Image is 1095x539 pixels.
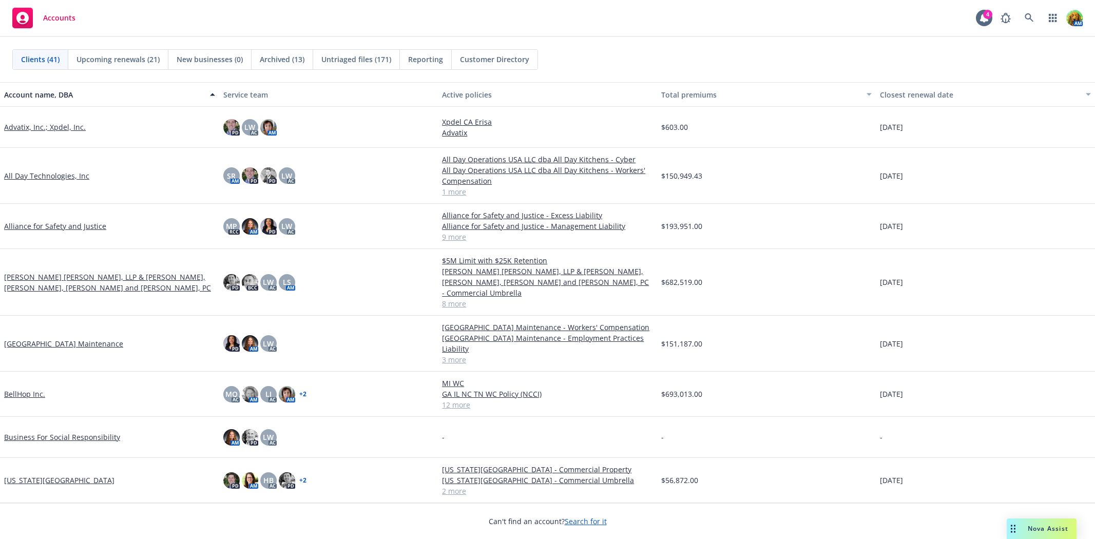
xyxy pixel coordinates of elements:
span: [DATE] [880,170,903,181]
span: $193,951.00 [661,221,702,232]
img: photo [242,274,258,291]
a: [PERSON_NAME] [PERSON_NAME], LLP & [PERSON_NAME], [PERSON_NAME], [PERSON_NAME] and [PERSON_NAME], PC [4,272,215,293]
a: Accounts [8,4,80,32]
a: [GEOGRAPHIC_DATA] Maintenance - Workers' Compensation [442,322,653,333]
a: GA IL NC TN WC Policy (NCCI) [442,389,653,399]
a: Switch app [1043,8,1063,28]
span: Can't find an account? [489,516,607,527]
span: HB [263,475,274,486]
span: MQ [225,389,238,399]
div: Closest renewal date [880,89,1080,100]
span: - [880,432,882,442]
a: Report a Bug [995,8,1016,28]
a: [US_STATE][GEOGRAPHIC_DATA] - Commercial Umbrella [442,475,653,486]
span: [DATE] [880,122,903,132]
img: photo [242,335,258,352]
span: Nova Assist [1028,524,1068,533]
a: MI WC [442,378,653,389]
div: Account name, DBA [4,89,204,100]
a: [US_STATE][GEOGRAPHIC_DATA] - Commercial Property [442,464,653,475]
a: Alliance for Safety and Justice - Excess Liability [442,210,653,221]
a: Alliance for Safety and Justice [4,221,106,232]
a: 1 more [442,186,653,197]
a: 8 more [442,298,653,309]
span: Clients (41) [21,54,60,65]
span: [DATE] [880,221,903,232]
a: $5M Limit with $25K Retention [442,255,653,266]
a: Search for it [565,516,607,526]
a: BellHop Inc. [4,389,45,399]
span: SR [227,170,236,181]
a: Advatix, Inc.; Xpdel, Inc. [4,122,86,132]
span: Customer Directory [460,54,529,65]
a: All Day Operations USA LLC dba All Day Kitchens - Workers' Compensation [442,165,653,186]
span: [DATE] [880,389,903,399]
div: Total premiums [661,89,861,100]
span: Upcoming renewals (21) [76,54,160,65]
span: Accounts [43,14,75,22]
img: photo [260,119,277,136]
a: 2 more [442,486,653,496]
span: $693,013.00 [661,389,702,399]
a: 12 more [442,399,653,410]
div: Active policies [442,89,653,100]
img: photo [223,274,240,291]
span: LW [263,338,274,349]
a: Xpdel CA Erisa [442,117,653,127]
a: All Day Operations USA LLC dba All Day Kitchens - Cyber [442,154,653,165]
span: LW [244,122,255,132]
span: [DATE] [880,475,903,486]
span: LW [263,277,274,287]
span: $56,872.00 [661,475,698,486]
a: [GEOGRAPHIC_DATA] Maintenance [4,338,123,349]
button: Active policies [438,82,657,107]
img: photo [1066,10,1083,26]
a: [GEOGRAPHIC_DATA] Maintenance - Employment Practices Liability [442,333,653,354]
div: Service team [223,89,434,100]
span: $151,187.00 [661,338,702,349]
img: photo [260,167,277,184]
span: LW [263,432,274,442]
img: photo [223,429,240,446]
button: Service team [219,82,438,107]
span: [DATE] [880,338,903,349]
a: 3 more [442,354,653,365]
span: LS [283,277,291,287]
img: photo [242,386,258,402]
img: photo [242,429,258,446]
button: Total premiums [657,82,876,107]
span: MP [226,221,237,232]
span: $603.00 [661,122,688,132]
span: New businesses (0) [177,54,243,65]
span: [DATE] [880,277,903,287]
span: Untriaged files (171) [321,54,391,65]
a: [PERSON_NAME] [PERSON_NAME], LLP & [PERSON_NAME], [PERSON_NAME], [PERSON_NAME] and [PERSON_NAME],... [442,266,653,298]
a: + 2 [299,477,306,484]
a: 9 more [442,232,653,242]
a: Advatix [442,127,653,138]
button: Nova Assist [1007,518,1077,539]
span: - [442,432,445,442]
span: LI [265,389,272,399]
img: photo [223,119,240,136]
span: $682,519.00 [661,277,702,287]
img: photo [242,472,258,489]
img: photo [223,335,240,352]
img: photo [279,472,295,489]
a: Business For Social Responsibility [4,432,120,442]
img: photo [279,386,295,402]
a: Search [1019,8,1040,28]
a: + 2 [299,391,306,397]
span: - [661,432,664,442]
a: All Day Technologies, Inc [4,170,89,181]
span: LW [281,221,292,232]
span: $150,949.43 [661,170,702,181]
a: [US_STATE][GEOGRAPHIC_DATA] [4,475,114,486]
img: photo [223,472,240,489]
